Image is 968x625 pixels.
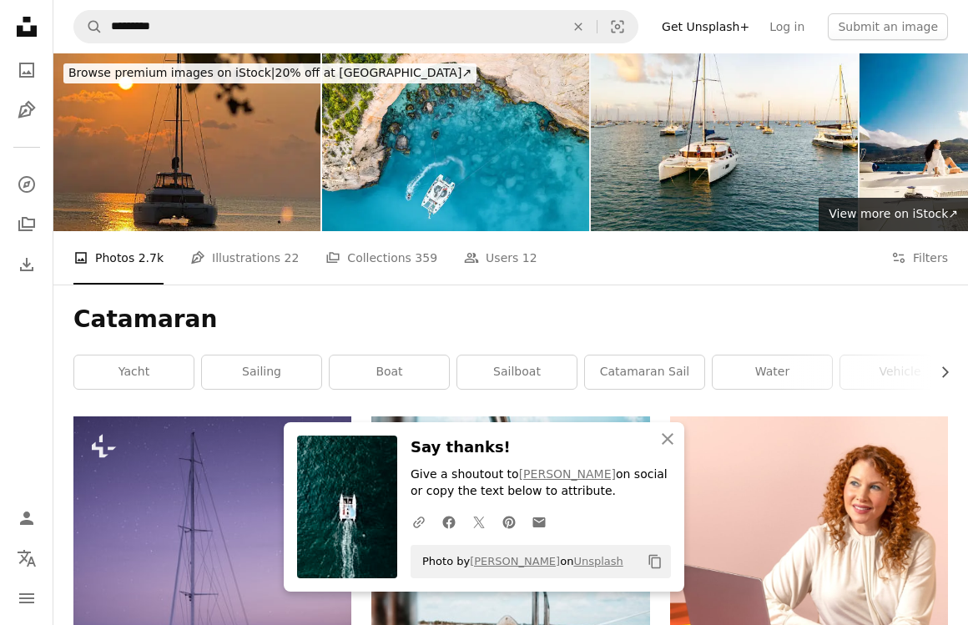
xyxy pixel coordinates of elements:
a: Collections 359 [325,231,437,285]
span: 22 [285,249,300,267]
a: yacht [74,355,194,389]
a: Photos [10,53,43,87]
button: Language [10,542,43,575]
a: sailboat [457,355,577,389]
button: Submit an image [828,13,948,40]
a: sailing [202,355,321,389]
a: Share on Facebook [434,505,464,538]
a: Illustrations 22 [190,231,299,285]
button: Visual search [597,11,638,43]
button: Filters [891,231,948,285]
img: Aerial view of catamaran in turquoise sea by the cliff. Travel concept [322,53,589,231]
h3: Say thanks! [411,436,671,460]
img: Tourists on Boats Sailing in Sea against Sky during Sunset [591,53,858,231]
a: Log in [759,13,814,40]
a: boat [330,355,449,389]
a: Share over email [524,505,554,538]
a: Log in / Sign up [10,502,43,535]
form: Find visuals sitewide [73,10,638,43]
p: Give a shoutout to on social or copy the text below to attribute. [411,466,671,500]
a: Users 12 [464,231,537,285]
a: Download History [10,248,43,281]
span: 20% off at [GEOGRAPHIC_DATA] ↗ [68,66,471,79]
a: Share on Pinterest [494,505,524,538]
h1: Catamaran [73,305,948,335]
button: scroll list to the right [930,355,948,389]
a: Unsplash [573,555,623,567]
a: Share on Twitter [464,505,494,538]
span: Browse premium images on iStock | [68,66,275,79]
a: Illustrations [10,93,43,127]
a: vehicle [840,355,960,389]
span: Photo by on [414,548,623,575]
a: water [713,355,832,389]
a: Browse premium images on iStock|20% off at [GEOGRAPHIC_DATA]↗ [53,53,487,93]
a: catamaran sail [585,355,704,389]
button: Menu [10,582,43,615]
a: [PERSON_NAME] [519,467,616,481]
img: Catamaran sailboat yacht ship anchored in tropical Maldives sunset island lagoon with palm trees [53,53,320,231]
button: Search Unsplash [74,11,103,43]
span: 359 [415,249,437,267]
button: Clear [560,11,597,43]
a: Get Unsplash+ [652,13,759,40]
span: 12 [522,249,537,267]
a: [PERSON_NAME] [470,555,560,567]
a: View more on iStock↗ [819,198,968,231]
a: Collections [10,208,43,241]
span: View more on iStock ↗ [829,207,958,220]
button: Copy to clipboard [641,547,669,576]
a: Explore [10,168,43,201]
